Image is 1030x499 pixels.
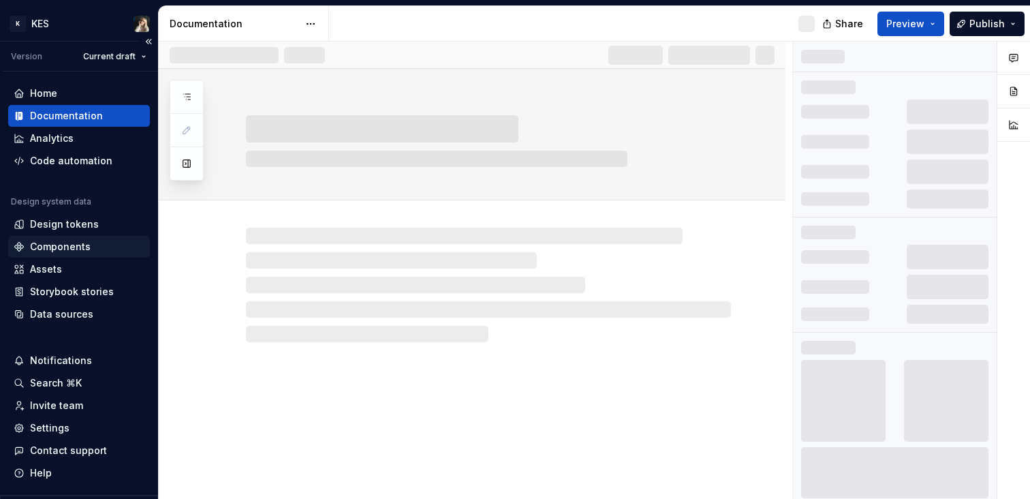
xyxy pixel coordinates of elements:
div: Components [30,240,91,254]
a: Code automation [8,150,150,172]
a: Components [8,236,150,258]
div: Contact support [30,444,107,457]
a: Documentation [8,105,150,127]
div: Help [30,466,52,480]
button: Notifications [8,350,150,372]
div: Settings [30,421,69,435]
div: Search ⌘K [30,376,82,390]
div: Design tokens [30,217,99,231]
button: Current draft [77,47,153,66]
button: Collapse sidebar [139,32,158,51]
button: Search ⌘K [8,372,150,394]
button: Share [815,12,872,36]
div: Analytics [30,132,74,145]
a: Settings [8,417,150,439]
button: KKESKatarzyna Tomżyńska [3,9,155,38]
button: Preview [877,12,944,36]
div: KES [31,17,49,31]
div: Documentation [30,109,103,123]
a: Storybook stories [8,281,150,303]
div: Invite team [30,399,83,412]
div: Documentation [170,17,298,31]
button: Contact support [8,440,150,462]
div: Storybook stories [30,285,114,299]
button: Publish [950,12,1025,36]
span: Preview [886,17,924,31]
a: Assets [8,258,150,280]
button: Help [8,462,150,484]
div: Home [30,87,57,100]
a: Invite team [8,395,150,417]
span: Share [835,17,863,31]
a: Home [8,82,150,104]
span: Current draft [83,51,136,62]
div: Assets [30,262,62,276]
a: Design tokens [8,213,150,235]
div: Code automation [30,154,112,168]
img: Katarzyna Tomżyńska [134,16,150,32]
span: Publish [969,17,1005,31]
div: Design system data [11,196,91,207]
div: Notifications [30,354,92,367]
div: Version [11,51,42,62]
div: K [10,16,26,32]
a: Analytics [8,127,150,149]
div: Data sources [30,307,93,321]
a: Data sources [8,303,150,325]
